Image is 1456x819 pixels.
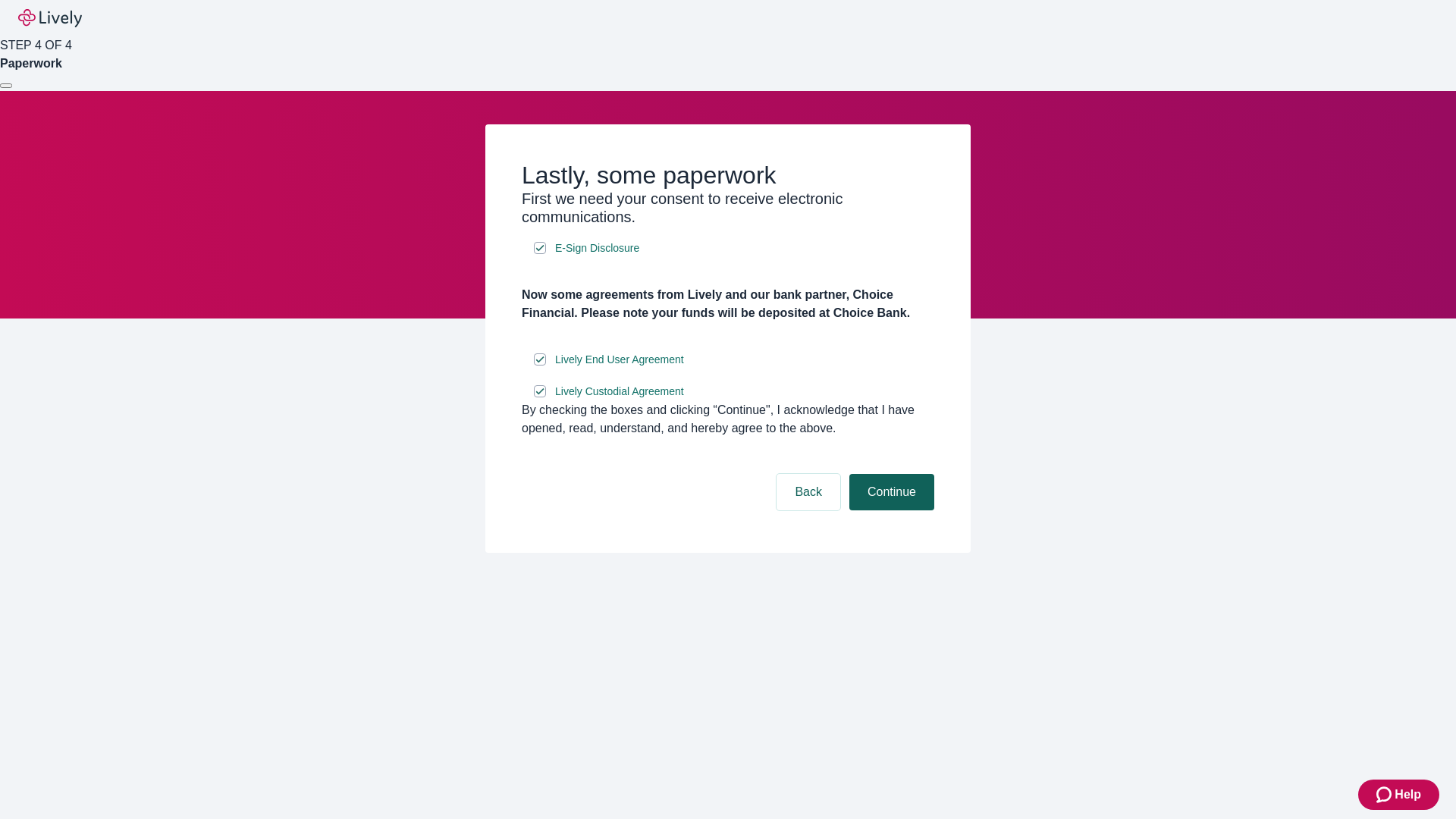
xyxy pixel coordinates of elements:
span: Lively Custodial Agreement [555,384,684,400]
button: Continue [849,474,934,510]
a: e-sign disclosure document [552,239,642,258]
button: Zendesk support iconHelp [1358,780,1439,810]
h4: Now some agreements from Lively and our bank partner, Choice Financial. Please note your funds wi... [522,286,934,322]
a: e-sign disclosure document [552,382,687,401]
h3: First we need your consent to receive electronic communications. [522,190,934,226]
a: e-sign disclosure document [552,350,687,369]
span: Lively End User Agreement [555,352,684,368]
svg: Zendesk support icon [1376,786,1395,804]
span: E-Sign Disclosure [555,240,639,256]
span: Help [1395,786,1421,804]
h2: Lastly, some paperwork [522,161,934,190]
img: Lively [18,9,82,27]
button: Back [777,474,840,510]
div: By checking the boxes and clicking “Continue", I acknowledge that I have opened, read, understand... [522,401,934,438]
